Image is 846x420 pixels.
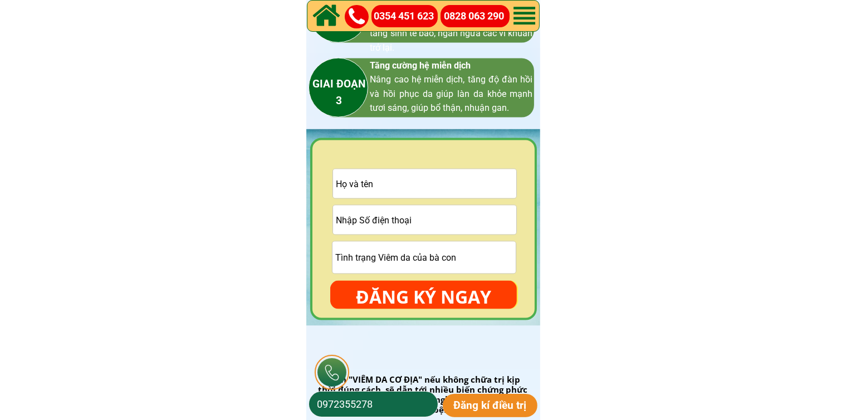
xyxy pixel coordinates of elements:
[316,374,530,414] div: Bệnh "VIÊM DA CƠ ĐỊA" nếu không chữa trị kịp thời đúng cách, sẽ dẫn tới nhiều biến chứng phức tạp...
[314,392,433,417] input: Số điện thoại
[370,58,533,115] h3: Tăng cường hệ miễn dịch
[444,8,510,25] a: 0828 063 290
[332,242,516,274] input: Tình trạng Viêm da của bà con
[370,74,533,113] span: Nâng cao hệ miễn dịch, tăng độ đàn hồi và hồi phục da giúp làn da khỏe mạnh tươi sáng, giúp bổ th...
[330,281,517,313] p: ĐĂNG KÝ NGAY
[374,8,439,25] a: 0354 451 623
[333,169,516,198] input: Họ và tên
[333,206,516,235] input: Vui lòng nhập ĐÚNG SỐ ĐIỆN THOẠI
[443,394,538,417] p: Đăng kí điều trị
[283,76,395,110] h3: GIAI ĐOẠN 3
